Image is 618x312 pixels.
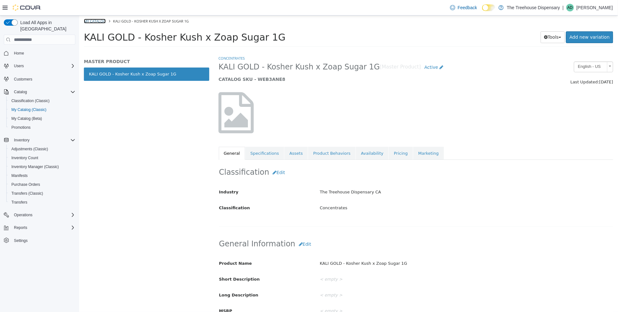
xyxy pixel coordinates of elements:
[9,190,75,197] span: Transfers (Classic)
[229,131,276,145] a: Product Behaviors
[11,75,75,83] span: Customers
[9,97,52,105] a: Classification (Classic)
[277,131,309,145] a: Availability
[5,43,130,49] h5: MASTER PRODUCT
[11,116,42,121] span: My Catalog (Beta)
[9,154,75,162] span: Inventory Count
[507,4,560,11] p: The Treehouse Dispensary
[6,162,78,171] button: Inventory Manager (Classic)
[11,200,27,205] span: Transfers
[140,40,166,45] a: Concentrates
[140,293,153,298] span: MSRP
[4,46,75,262] nav: Complex example
[1,236,78,245] button: Settings
[9,145,75,153] span: Adjustments (Classic)
[577,4,613,11] p: [PERSON_NAME]
[11,98,50,103] span: Classification (Classic)
[140,47,301,56] span: KALI GOLD - Kosher Kush x Zoap Sugar 1G
[345,49,359,54] span: Active
[9,163,61,171] a: Inventory Manager (Classic)
[6,96,78,105] button: Classification (Classic)
[11,211,35,219] button: Operations
[9,190,46,197] a: Transfers (Classic)
[458,4,477,11] span: Feedback
[11,155,38,160] span: Inventory Count
[6,189,78,198] button: Transfers (Classic)
[5,3,27,8] a: My Catalog
[568,4,573,11] span: AD
[310,131,334,145] a: Pricing
[205,131,229,145] a: Assets
[9,124,33,131] a: Promotions
[9,163,75,171] span: Inventory Manager (Classic)
[236,243,539,254] div: KALI GOLD - Kosher Kush x Zoap Sugar 1G
[11,49,75,57] span: Home
[9,145,51,153] a: Adjustments (Classic)
[1,136,78,145] button: Inventory
[11,88,29,96] button: Catalog
[342,46,368,58] a: Active
[190,151,209,163] button: Edit
[166,131,205,145] a: Specifications
[11,211,75,219] span: Operations
[140,261,181,266] span: Short Description
[334,131,365,145] a: Marketing
[11,182,40,187] span: Purchase Orders
[9,181,75,188] span: Purchase Orders
[14,51,24,56] span: Home
[566,4,574,11] div: Arturo Dieffenbacher
[6,114,78,123] button: My Catalog (Beta)
[491,64,520,69] span: Last Updated:
[236,258,539,270] div: < empty >
[11,62,26,70] button: Users
[11,237,75,244] span: Settings
[301,49,342,54] small: [Master Product]
[236,290,539,301] div: < empty >
[236,171,539,182] div: The Treehouse Dispensary CA
[482,4,495,11] input: Dark Mode
[18,19,75,32] span: Load All Apps in [GEOGRAPHIC_DATA]
[1,88,78,96] button: Catalog
[11,107,47,112] span: My Catalog (Classic)
[140,190,171,195] span: Classification
[5,52,130,65] a: KALI GOLD - Kosher Kush x Zoap Sugar 1G
[14,77,32,82] span: Customers
[11,224,30,231] button: Reports
[140,223,534,235] h2: General Information
[9,97,75,105] span: Classification (Classic)
[520,64,534,69] span: [DATE]
[9,172,75,179] span: Manifests
[14,138,29,143] span: Inventory
[140,277,179,282] span: Long Description
[6,123,78,132] button: Promotions
[6,180,78,189] button: Purchase Orders
[11,75,35,83] a: Customers
[6,171,78,180] button: Manifests
[140,61,433,67] h5: CATALOG SKU - WEB3ANE8
[495,46,526,56] span: English - US
[11,146,48,152] span: Adjustments (Classic)
[34,3,110,8] span: KALI GOLD - Kosher Kush x Zoap Sugar 1G
[9,124,75,131] span: Promotions
[9,198,30,206] a: Transfers
[11,88,75,96] span: Catalog
[6,153,78,162] button: Inventory Count
[5,16,206,27] span: KALI GOLD - Kosher Kush x Zoap Sugar 1G
[6,145,78,153] button: Adjustments (Classic)
[9,115,75,122] span: My Catalog (Beta)
[11,224,75,231] span: Reports
[9,106,49,114] a: My Catalog (Classic)
[11,164,59,169] span: Inventory Manager (Classic)
[140,151,534,163] h2: Classification
[236,274,539,285] div: < empty >
[11,173,28,178] span: Manifests
[6,198,78,207] button: Transfers
[9,106,75,114] span: My Catalog (Classic)
[216,223,236,235] button: Edit
[11,49,27,57] a: Home
[462,16,486,28] button: Tools
[14,225,27,230] span: Reports
[448,1,480,14] a: Feedback
[236,187,539,198] div: Concentrates
[9,198,75,206] span: Transfers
